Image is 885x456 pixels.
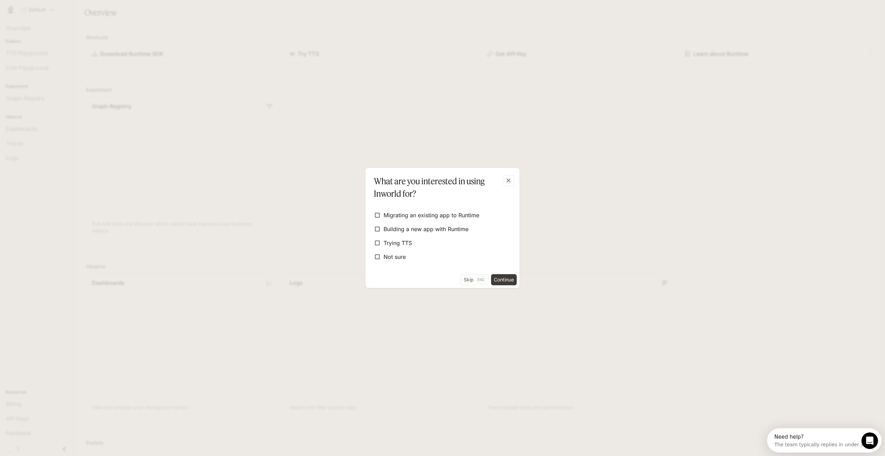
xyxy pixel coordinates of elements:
[384,239,412,247] span: Trying TTS
[461,274,488,285] button: SkipEsc
[7,11,100,19] div: The team typically replies in under 3h
[767,428,882,453] iframe: Intercom live chat discovery launcher
[861,432,878,449] iframe: Intercom live chat
[374,175,508,200] p: What are you interested in using Inworld for?
[491,274,517,285] button: Continue
[384,211,479,219] span: Migrating an existing app to Runtime
[384,225,469,233] span: Building a new app with Runtime
[7,6,100,11] div: Need help?
[3,3,120,22] div: Open Intercom Messenger
[384,253,406,261] span: Not sure
[476,276,485,284] p: Esc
